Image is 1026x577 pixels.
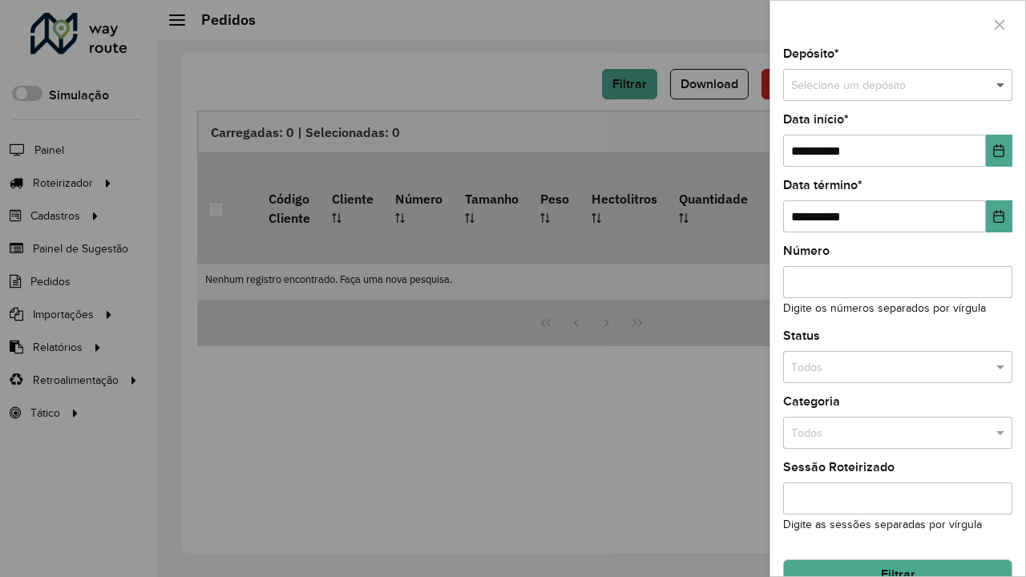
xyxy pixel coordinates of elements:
[986,135,1012,167] button: Choose Date
[783,302,986,314] small: Digite os números separados por vírgula
[783,241,830,260] label: Número
[783,176,862,195] label: Data término
[783,326,820,345] label: Status
[783,518,982,531] small: Digite as sessões separadas por vírgula
[986,200,1012,232] button: Choose Date
[783,392,840,411] label: Categoria
[783,110,849,129] label: Data início
[783,458,895,477] label: Sessão Roteirizado
[783,44,839,63] label: Depósito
